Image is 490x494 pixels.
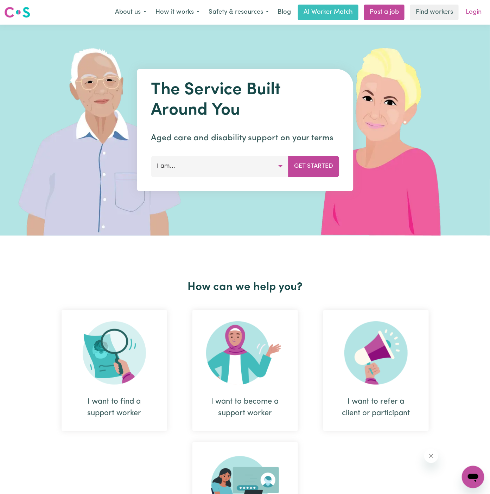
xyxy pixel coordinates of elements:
[78,396,150,419] div: I want to find a support worker
[151,156,288,177] button: I am...
[298,5,358,20] a: AI Worker Match
[462,466,484,488] iframe: Button to launch messaging window
[151,132,339,145] p: Aged care and disability support on your terms
[49,281,441,294] h2: How can we help you?
[83,321,146,385] img: Search
[273,5,295,20] a: Blog
[288,156,339,177] button: Get Started
[364,5,405,20] a: Post a job
[424,449,438,463] iframe: Close message
[151,80,339,121] h1: The Service Built Around You
[151,5,204,20] button: How it works
[4,5,43,11] span: Need any help?
[340,396,412,419] div: I want to refer a client or participant
[323,310,429,431] div: I want to refer a client or participant
[110,5,151,20] button: About us
[462,5,486,20] a: Login
[209,396,281,419] div: I want to become a support worker
[4,4,30,20] a: Careseekers logo
[62,310,167,431] div: I want to find a support worker
[410,5,459,20] a: Find workers
[204,5,273,20] button: Safety & resources
[4,6,30,19] img: Careseekers logo
[192,310,298,431] div: I want to become a support worker
[344,321,408,385] img: Refer
[206,321,284,385] img: Become Worker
